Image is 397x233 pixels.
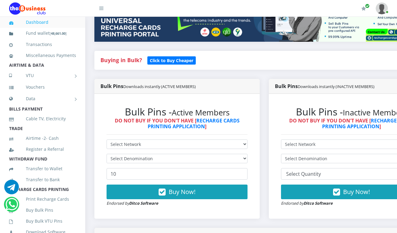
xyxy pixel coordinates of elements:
b: 48,661.00 [51,31,65,36]
i: Renew/Upgrade Subscription [361,6,366,11]
a: VTU [9,68,76,83]
a: Miscellaneous Payments [9,48,76,62]
strong: Buying in Bulk? [100,56,142,64]
strong: Bulk Pins [100,83,196,90]
small: Endorsed by [107,200,158,206]
small: Active Members [172,107,230,118]
a: Airtime -2- Cash [9,131,76,145]
small: Endorsed by [281,200,333,206]
a: Print Recharge Cards [9,192,76,206]
a: Chat for support [5,202,18,212]
strong: Bulk Pins [275,83,374,90]
span: Buy Now! [343,188,370,196]
a: Buy Bulk Pins [9,203,76,217]
a: Transfer to Wallet [9,162,76,176]
a: Fund wallet[48,661.00] [9,26,76,41]
a: Transactions [9,37,76,51]
small: [ ] [50,31,67,36]
b: Click to Buy Cheaper [150,58,193,63]
a: Buy Bulk VTU Pins [9,214,76,228]
small: Downloads instantly (INACTIVE MEMBERS) [298,84,374,89]
strong: DO NOT BUY IF YOU DON'T HAVE [ ] [115,117,240,130]
a: RECHARGE CARDS PRINTING APPLICATION [148,117,240,130]
button: Buy Now! [107,185,248,199]
strong: Ditco Software [129,200,158,206]
img: User [376,2,388,14]
h2: Bulk Pins - [107,106,248,118]
a: Transfer to Bank [9,173,76,187]
strong: Ditco Software [304,200,333,206]
span: Buy Now! [169,188,195,196]
a: Cable TV, Electricity [9,112,76,126]
a: Register a Referral [9,142,76,156]
small: Downloads instantly (ACTIVE MEMBERS) [123,84,196,89]
a: Chat for support [4,184,19,194]
a: Data [9,91,76,106]
span: Renew/Upgrade Subscription [365,4,370,8]
a: Dashboard [9,15,76,29]
img: Logo [9,2,46,15]
input: Enter Quantity [107,168,248,180]
a: Vouchers [9,80,76,94]
a: Click to Buy Cheaper [147,56,196,64]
